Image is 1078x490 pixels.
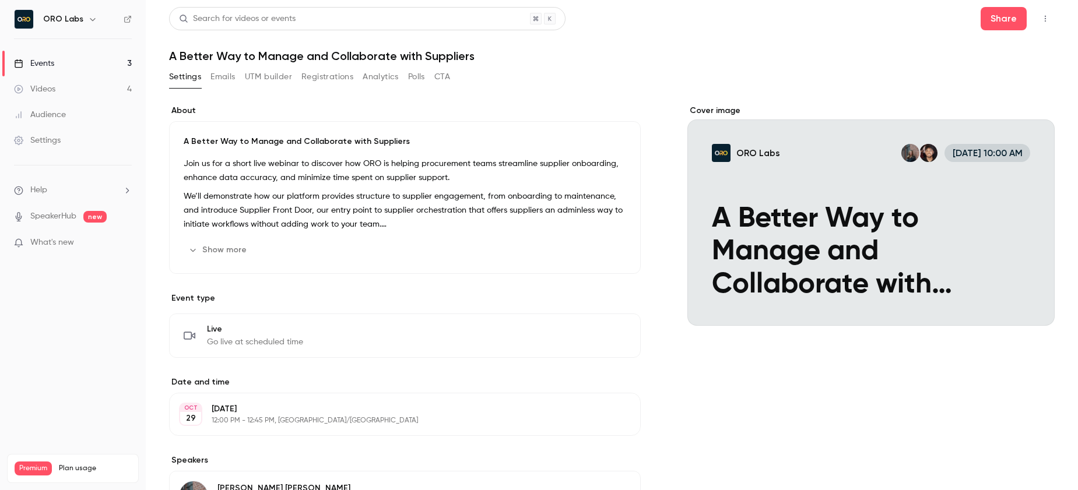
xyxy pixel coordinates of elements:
[210,68,235,86] button: Emails
[212,403,579,415] p: [DATE]
[184,189,626,231] p: We’ll demonstrate how our platform provides structure to supplier engagement, from onboarding to ...
[14,135,61,146] div: Settings
[14,58,54,69] div: Events
[687,105,1055,326] section: Cover image
[14,109,66,121] div: Audience
[15,10,33,29] img: ORO Labs
[184,136,626,147] p: A Better Way to Manage and Collaborate with Suppliers
[30,184,47,196] span: Help
[207,336,303,348] span: Go live at scheduled time
[301,68,353,86] button: Registrations
[184,157,626,185] p: Join us for a short live webinar to discover how ORO is helping procurement teams streamline supp...
[15,461,52,475] span: Premium
[169,68,201,86] button: Settings
[14,83,55,95] div: Videos
[118,238,132,248] iframe: Noticeable Trigger
[169,49,1055,63] h1: A Better Way to Manage and Collaborate with Suppliers
[169,376,641,388] label: Date and time
[212,416,579,425] p: 12:00 PM - 12:45 PM, [GEOGRAPHIC_DATA]/[GEOGRAPHIC_DATA]
[169,105,641,117] label: About
[59,464,131,473] span: Plan usage
[30,237,74,249] span: What's new
[180,404,201,412] div: OCT
[179,13,296,25] div: Search for videos or events
[184,241,254,259] button: Show more
[408,68,425,86] button: Polls
[169,454,641,466] label: Speakers
[245,68,292,86] button: UTM builder
[169,292,641,304] p: Event type
[687,105,1055,117] label: Cover image
[981,7,1027,30] button: Share
[30,210,76,223] a: SpeakerHub
[83,211,107,223] span: new
[14,184,132,196] li: help-dropdown-opener
[186,413,196,424] p: 29
[434,68,450,86] button: CTA
[363,68,399,86] button: Analytics
[43,13,83,25] h6: ORO Labs
[207,323,303,335] span: Live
